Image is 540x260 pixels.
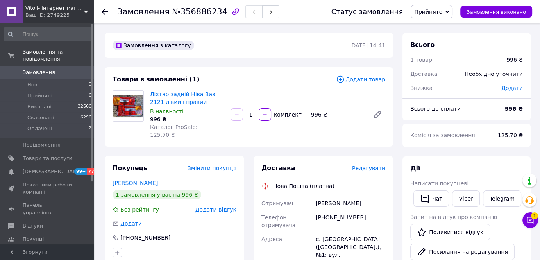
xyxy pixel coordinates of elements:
[120,221,142,227] span: Додати
[23,69,55,76] span: Замовлення
[89,92,91,99] span: 6
[414,9,442,15] span: Прийнято
[27,114,54,121] span: Скасовані
[195,206,236,213] span: Додати відгук
[410,244,515,260] button: Посилання на редагування
[352,165,385,171] span: Редагувати
[23,202,72,216] span: Панель управління
[506,56,523,64] div: 996 ₴
[349,42,385,48] time: [DATE] 14:41
[27,125,52,132] span: Оплачені
[150,108,184,115] span: В наявності
[272,111,302,118] div: комплект
[410,57,432,63] span: 1 товар
[80,114,91,121] span: 6296
[331,8,403,16] div: Статус замовлення
[23,142,61,149] span: Повідомлення
[120,234,171,242] div: [PHONE_NUMBER]
[23,222,43,230] span: Відгуки
[172,7,227,16] span: №356886234
[308,109,367,120] div: 996 ₴
[501,85,523,91] span: Додати
[336,75,385,84] span: Додати товар
[23,181,72,195] span: Показники роботи компанії
[113,190,201,199] div: 1 замовлення у вас на 996 ₴
[410,132,475,138] span: Комісія за замовлення
[460,65,527,82] div: Необхідно уточнити
[314,196,387,210] div: [PERSON_NAME]
[102,8,108,16] div: Повернутися назад
[410,85,433,91] span: Знижка
[23,155,72,162] span: Товари та послуги
[410,165,420,172] span: Дії
[27,81,39,88] span: Нові
[89,125,91,132] span: 2
[74,168,87,175] span: 99+
[452,190,479,207] a: Viber
[410,214,497,220] span: Запит на відгук про компанію
[483,190,521,207] a: Telegram
[498,132,523,138] span: 125.70 ₴
[413,190,449,207] button: Чат
[522,212,538,228] button: Чат з покупцем1
[150,91,215,105] a: Ліхтар задній Ніва Ваз 2121 лівий і правий
[4,27,92,41] input: Пошук
[23,168,80,175] span: [DEMOGRAPHIC_DATA]
[120,206,159,213] span: Без рейтингу
[314,210,387,232] div: [PHONE_NUMBER]
[25,5,84,12] span: Vitoll- інтернет магазин автозапчастин
[410,180,468,186] span: Написати покупцеві
[460,6,532,18] button: Замовлення виконано
[113,95,143,118] img: Ліхтар задній Ніва Ваз 2121 лівий і правий
[410,41,435,48] span: Всього
[271,182,336,190] div: Нова Пошта (платна)
[467,9,526,15] span: Замовлення виконано
[27,92,52,99] span: Прийняті
[261,214,295,228] span: Телефон отримувача
[150,115,224,123] div: 996 ₴
[23,48,94,63] span: Замовлення та повідомлення
[113,41,194,50] div: Замовлення з каталогу
[188,165,236,171] span: Змінити покупця
[410,71,437,77] span: Доставка
[27,103,52,110] span: Виконані
[117,7,170,16] span: Замовлення
[410,106,461,112] span: Всього до сплати
[89,81,91,88] span: 0
[78,103,91,110] span: 32666
[261,200,293,206] span: Отримувач
[113,75,200,83] span: Товари в замовленні (1)
[23,236,44,243] span: Покупці
[505,106,523,112] b: 996 ₴
[410,224,490,240] a: Подивитися відгук
[261,164,295,172] span: Доставка
[531,212,538,219] span: 1
[87,168,96,175] span: 77
[113,180,158,186] a: [PERSON_NAME]
[25,12,94,19] div: Ваш ID: 2749225
[370,107,385,122] a: Редагувати
[113,164,148,172] span: Покупець
[261,236,282,242] span: Адреса
[150,124,197,138] span: Каталог ProSale: 125.70 ₴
